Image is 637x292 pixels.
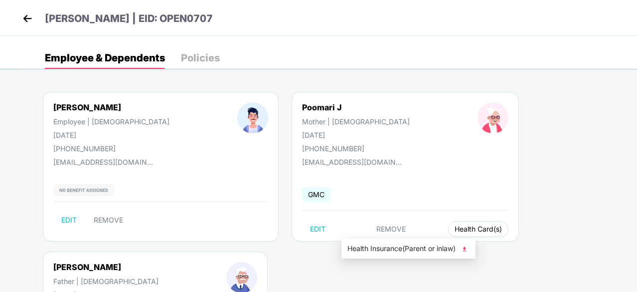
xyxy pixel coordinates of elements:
[448,221,508,237] button: Health Card(s)
[302,158,402,166] div: [EMAIL_ADDRESS][DOMAIN_NAME]
[53,117,169,126] div: Employee | [DEMOGRAPHIC_DATA]
[376,225,406,233] span: REMOVE
[86,212,131,228] button: REMOVE
[53,277,159,286] div: Father | [DEMOGRAPHIC_DATA]
[181,53,220,63] div: Policies
[53,184,114,196] img: svg+xml;base64,PHN2ZyB4bWxucz0iaHR0cDovL3d3dy53My5vcmcvMjAwMC9zdmciIHdpZHRoPSIxMjIiIGhlaWdodD0iMj...
[302,117,410,126] div: Mother | [DEMOGRAPHIC_DATA]
[455,227,502,232] span: Health Card(s)
[53,131,169,139] div: [DATE]
[302,221,333,237] button: EDIT
[53,102,169,112] div: [PERSON_NAME]
[61,216,77,224] span: EDIT
[53,262,159,272] div: [PERSON_NAME]
[478,102,508,133] img: profileImage
[460,244,470,254] img: svg+xml;base64,PHN2ZyB4bWxucz0iaHR0cDovL3d3dy53My5vcmcvMjAwMC9zdmciIHhtbG5zOnhsaW5rPSJodHRwOi8vd3...
[45,53,165,63] div: Employee & Dependents
[310,225,325,233] span: EDIT
[53,144,169,153] div: [PHONE_NUMBER]
[53,212,85,228] button: EDIT
[20,11,35,26] img: back
[368,221,414,237] button: REMOVE
[45,11,213,26] p: [PERSON_NAME] | EID: OPEN0707
[302,187,330,202] span: GMC
[302,144,410,153] div: [PHONE_NUMBER]
[347,243,470,254] span: Health Insurance(Parent or inlaw)
[94,216,123,224] span: REMOVE
[302,131,410,139] div: [DATE]
[302,102,410,112] div: Poomari J
[237,102,268,133] img: profileImage
[53,158,153,166] div: [EMAIL_ADDRESS][DOMAIN_NAME]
